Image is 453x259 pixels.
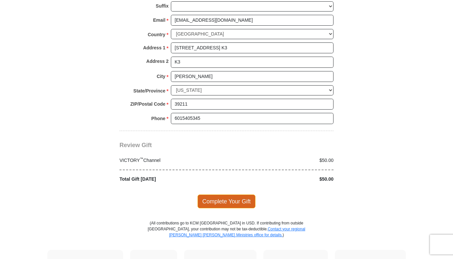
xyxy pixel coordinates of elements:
strong: Suffix [156,1,169,11]
span: Complete Your Gift [198,194,256,208]
strong: Address 2 [146,57,169,66]
strong: Email [153,15,165,25]
p: (All contributions go to KCM [GEOGRAPHIC_DATA] in USD. If contributing from outside [GEOGRAPHIC_D... [147,220,306,250]
strong: ZIP/Postal Code [130,99,166,109]
strong: Phone [151,114,166,123]
strong: Country [148,30,166,39]
span: Review Gift [120,142,152,148]
div: $50.00 [226,176,337,183]
div: Total Gift [DATE] [116,176,227,183]
strong: City [157,72,165,81]
strong: Address 1 [143,43,166,52]
strong: State/Province [133,86,165,95]
div: $50.00 [226,157,337,164]
a: Contact your regional [PERSON_NAME] [PERSON_NAME] Ministries office for details. [169,227,305,237]
div: VICTORY Channel [116,157,227,164]
sup: ™ [140,157,144,161]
